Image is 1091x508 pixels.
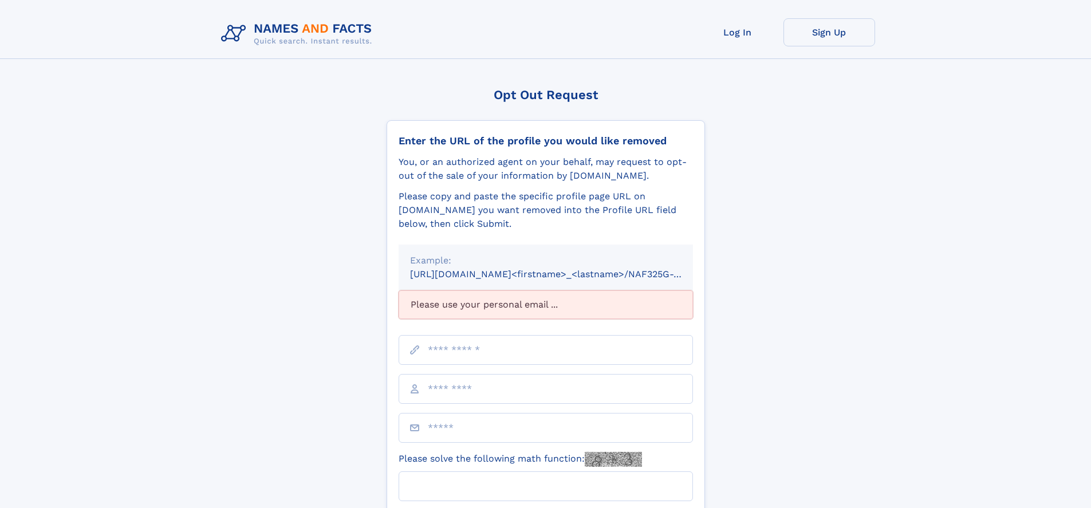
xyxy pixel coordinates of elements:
div: You, or an authorized agent on your behalf, may request to opt-out of the sale of your informatio... [399,155,693,183]
div: Enter the URL of the profile you would like removed [399,135,693,147]
div: Please copy and paste the specific profile page URL on [DOMAIN_NAME] you want removed into the Pr... [399,190,693,231]
a: Log In [692,18,783,46]
img: Logo Names and Facts [216,18,381,49]
small: [URL][DOMAIN_NAME]<firstname>_<lastname>/NAF325G-xxxxxxxx [410,269,715,279]
div: Opt Out Request [387,88,705,102]
label: Please solve the following math function: [399,452,642,467]
div: Example: [410,254,682,267]
div: Please use your personal email ... [399,290,693,319]
a: Sign Up [783,18,875,46]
